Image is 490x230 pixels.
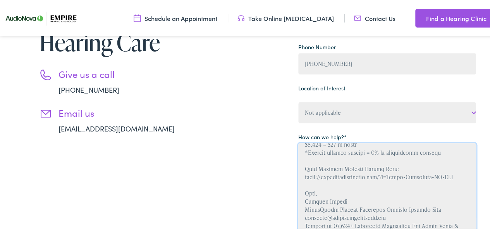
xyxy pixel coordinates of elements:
a: Contact Us [354,13,395,21]
a: Take Online [MEDICAL_DATA] [237,13,334,21]
img: utility icon [354,13,361,21]
a: [PHONE_NUMBER] [58,84,119,93]
img: utility icon [134,13,141,21]
label: Phone Number [298,42,336,50]
img: utility icon [415,12,422,22]
a: [EMAIL_ADDRESS][DOMAIN_NAME] [58,123,175,132]
label: How can we help? [298,132,347,140]
input: (XXX) XXX - XXXX [298,52,476,73]
h3: Email us [58,106,198,118]
img: utility icon [237,13,244,21]
h3: Give us a call [58,67,198,79]
label: Location of Interest [298,83,345,91]
a: Schedule an Appointment [134,13,217,21]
